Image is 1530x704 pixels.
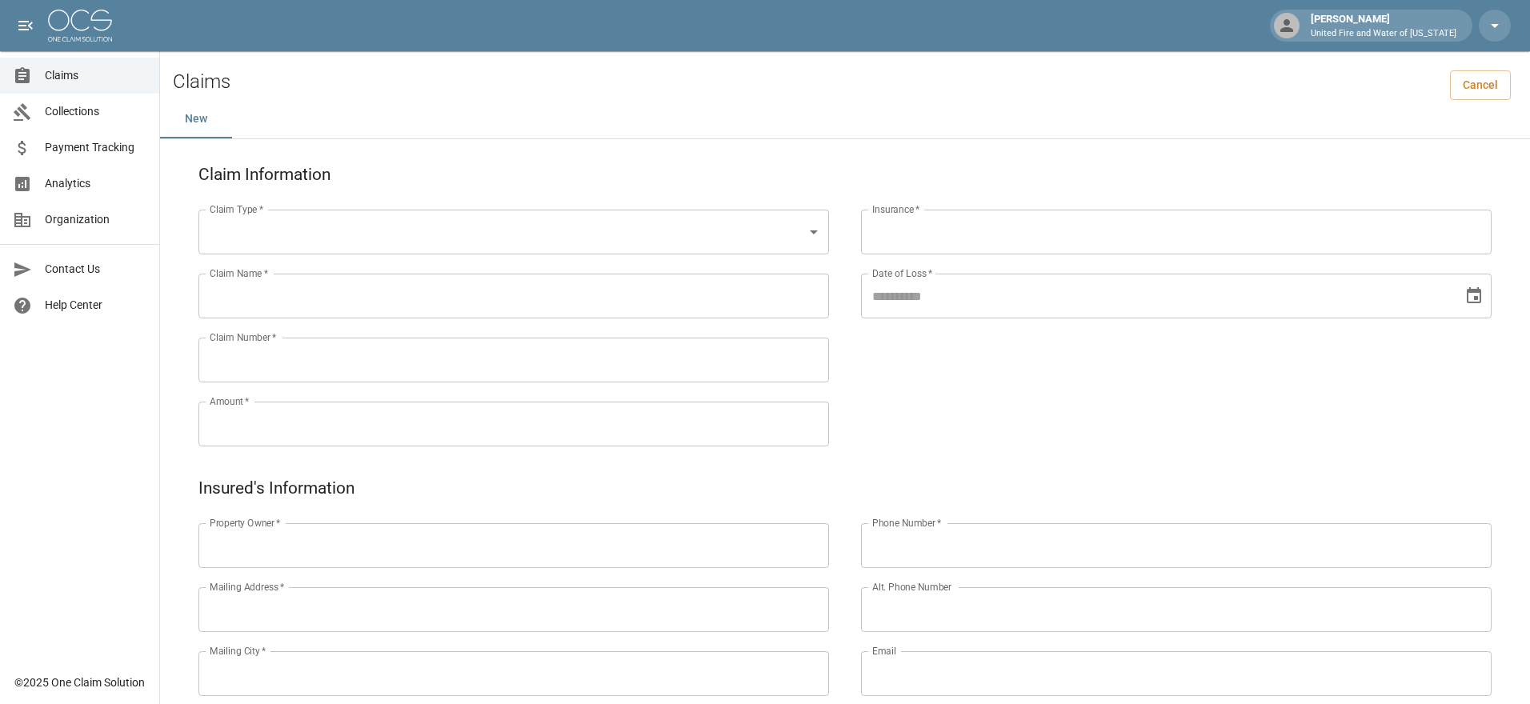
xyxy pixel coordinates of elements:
[210,516,281,530] label: Property Owner
[210,330,276,344] label: Claim Number
[1458,280,1490,312] button: Choose date
[872,266,932,280] label: Date of Loss
[45,103,146,120] span: Collections
[45,211,146,228] span: Organization
[45,261,146,278] span: Contact Us
[210,266,268,280] label: Claim Name
[872,516,941,530] label: Phone Number
[48,10,112,42] img: ocs-logo-white-transparent.png
[872,580,951,594] label: Alt. Phone Number
[14,674,145,690] div: © 2025 One Claim Solution
[173,70,230,94] h2: Claims
[45,297,146,314] span: Help Center
[872,202,919,216] label: Insurance
[872,644,896,658] label: Email
[160,100,1530,138] div: dynamic tabs
[210,394,250,408] label: Amount
[1450,70,1511,100] a: Cancel
[45,67,146,84] span: Claims
[1311,27,1456,41] p: United Fire and Water of [US_STATE]
[210,202,263,216] label: Claim Type
[210,580,284,594] label: Mailing Address
[45,175,146,192] span: Analytics
[45,139,146,156] span: Payment Tracking
[10,10,42,42] button: open drawer
[160,100,232,138] button: New
[210,644,266,658] label: Mailing City
[1304,11,1463,40] div: [PERSON_NAME]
